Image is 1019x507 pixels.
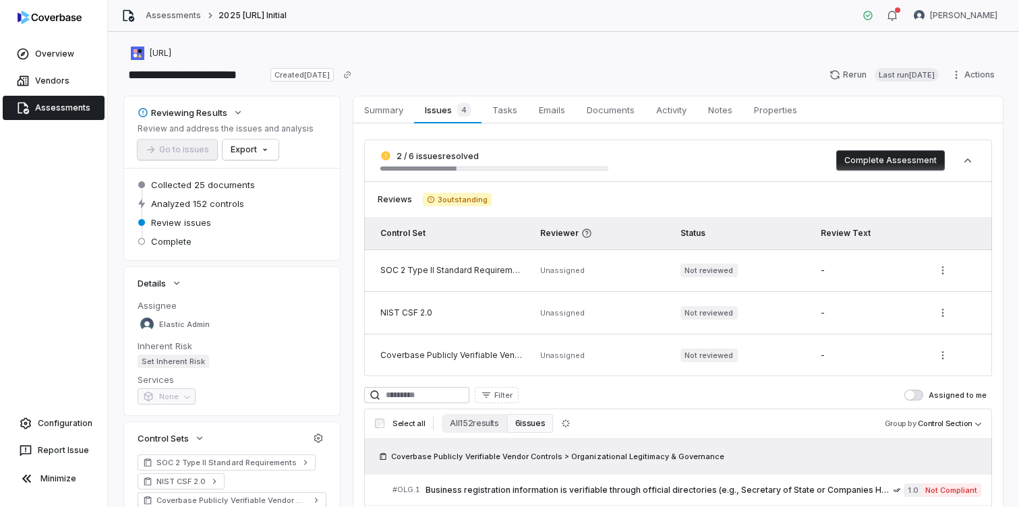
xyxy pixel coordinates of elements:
[581,101,640,119] span: Documents
[904,390,923,400] button: Assigned to me
[426,485,893,496] span: Business registration information is verifiable through official directories (e.g., Secretary of ...
[380,350,524,361] div: Coverbase Publicly Verifiable Vendor Controls
[375,419,384,428] input: Select all
[821,65,947,85] button: RerunLast run[DATE]
[507,414,553,433] button: 6 issues
[5,411,102,436] a: Configuration
[138,473,225,489] a: NIST CSF 2.0
[138,432,189,444] span: Control Sets
[906,5,1006,26] button: Kim Kambarami avatar[PERSON_NAME]
[335,63,359,87] button: Copy link
[885,419,916,428] span: Group by
[651,101,692,119] span: Activity
[947,65,1003,85] button: Actions
[540,351,585,360] span: Unassigned
[138,277,166,289] span: Details
[138,374,326,386] dt: Services
[3,69,105,93] a: Vendors
[391,451,724,462] span: Coverbase Publicly Verifiable Vendor Controls > Organizational Legitimacy & Governance
[5,465,102,492] button: Minimize
[494,390,513,400] span: Filter
[821,307,916,318] div: -
[150,48,171,59] span: [URL]
[392,485,420,495] span: # OLG.1
[134,271,186,295] button: Details
[921,483,981,497] span: Not Compliant
[904,483,921,497] span: 1.0
[380,228,426,238] span: Control Set
[5,438,102,463] button: Report Issue
[3,42,105,66] a: Overview
[821,350,916,361] div: -
[419,100,475,119] span: Issues
[930,10,997,21] span: [PERSON_NAME]
[138,355,209,368] span: Set Inherent Risk
[703,101,738,119] span: Notes
[134,426,209,450] button: Control Sets
[151,235,192,247] span: Complete
[423,193,492,206] span: 3 outstanding
[540,308,585,318] span: Unassigned
[140,318,154,331] img: Elastic Admin avatar
[378,194,412,205] span: Reviews
[680,349,737,362] span: Not reviewed
[904,390,987,400] label: Assigned to me
[540,228,664,239] span: Reviewer
[270,68,334,82] span: Created [DATE]
[159,320,210,330] span: Elastic Admin
[151,179,255,191] span: Collected 25 documents
[151,198,244,210] span: Analyzed 152 controls
[533,101,571,119] span: Emails
[540,266,585,275] span: Unassigned
[380,307,524,318] div: NIST CSF 2.0
[3,96,105,120] a: Assessments
[138,340,326,352] dt: Inherent Risk
[914,10,925,21] img: Kim Kambarami avatar
[223,140,279,160] button: Export
[156,495,308,506] span: Coverbase Publicly Verifiable Vendor Controls
[392,475,981,505] a: #OLG.1Business registration information is verifiable through official directories (e.g., Secreta...
[680,264,737,277] span: Not reviewed
[156,457,297,468] span: SOC 2 Type II Standard Requirements
[821,228,871,238] span: Review Text
[475,387,519,403] button: Filter
[487,101,523,119] span: Tasks
[138,123,314,134] p: Review and address the issues and analysis
[380,265,524,276] div: SOC 2 Type II Standard Requirements
[151,216,211,229] span: Review issues
[749,101,803,119] span: Properties
[397,151,479,161] span: 2 / 6 issues resolved
[836,150,945,171] button: Complete Assessment
[680,228,705,238] span: Status
[359,101,409,119] span: Summary
[392,419,425,429] span: Select all
[680,306,737,320] span: Not reviewed
[138,299,326,311] dt: Assignee
[138,454,316,471] a: SOC 2 Type II Standard Requirements
[18,11,82,24] img: logo-D7KZi-bG.svg
[127,41,175,65] button: https://reclaim.ai/[URL]
[442,414,506,433] button: All 152 results
[146,10,201,21] a: Assessments
[875,68,939,82] span: Last run [DATE]
[138,107,227,119] div: Reviewing Results
[156,476,206,487] span: NIST CSF 2.0
[134,100,248,125] button: Reviewing Results
[457,103,471,117] span: 4
[219,10,287,21] span: 2025 [URL] Initial
[821,265,916,276] div: -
